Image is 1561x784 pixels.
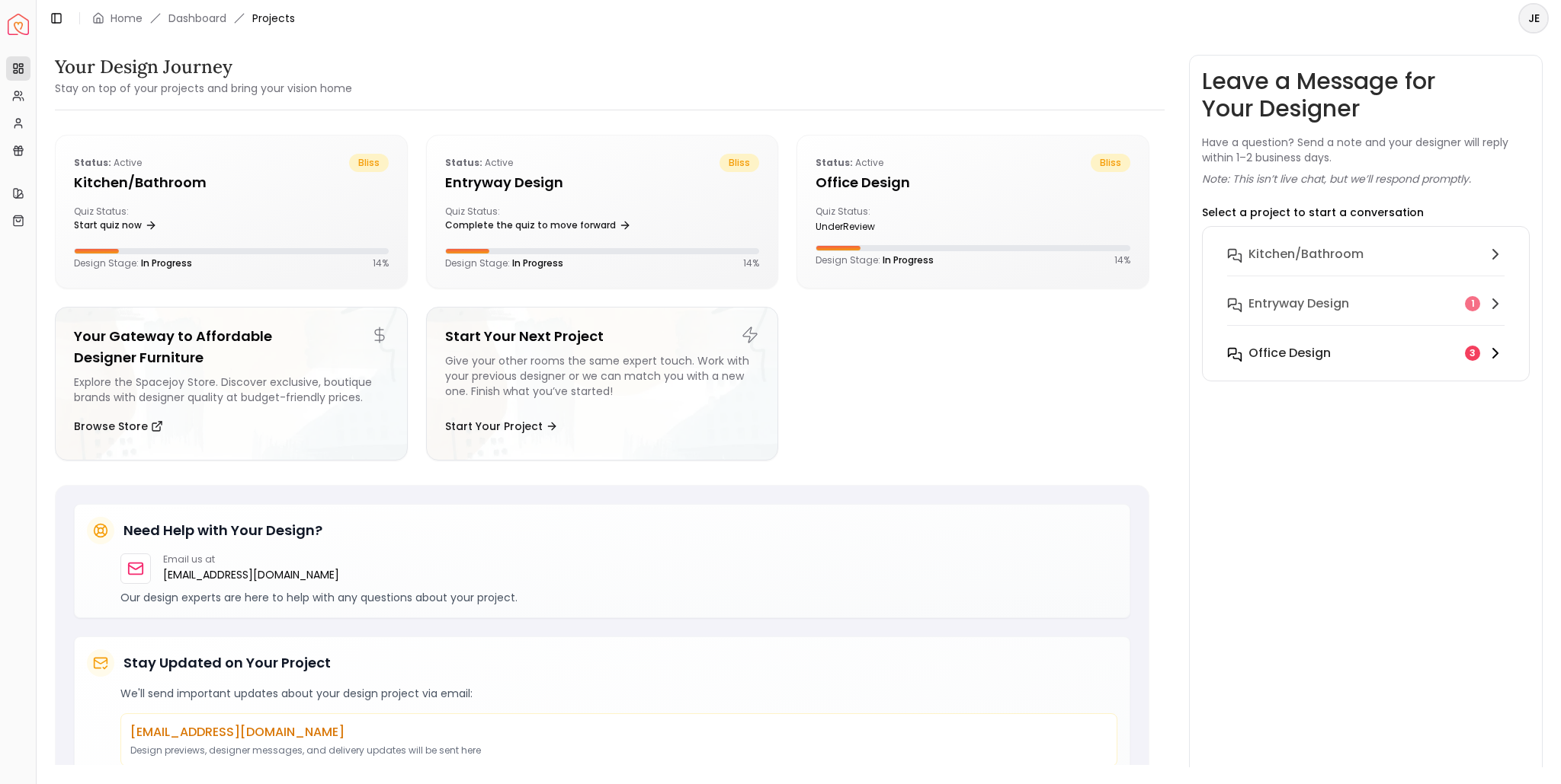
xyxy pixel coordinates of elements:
span: JE [1520,5,1547,32]
p: active [74,154,142,172]
div: Quiz Status: [445,206,596,236]
span: bliss [720,154,759,172]
h5: Stay Updated on Your Project [123,652,331,674]
div: Quiz Status: [816,206,966,233]
h5: entryway design [445,172,760,193]
p: Design Stage: [74,257,192,269]
button: entryway design1 [1215,288,1517,338]
span: In Progress [512,257,563,269]
p: Design Stage: [445,257,563,269]
a: Complete the quiz to move forward [445,215,631,236]
button: Kitchen/Bathroom [1215,239,1517,288]
h6: entryway design [1248,295,1349,313]
a: Start Your Next ProjectGive your other rooms the same expert touch. Work with your previous desig... [426,307,779,461]
p: [EMAIL_ADDRESS][DOMAIN_NAME] [130,723,1107,741]
h5: Need Help with Your Design? [123,520,322,541]
a: Spacejoy [8,14,29,35]
div: Explore the Spacejoy Store. Discover exclusive, boutique brands with designer quality at budget-f... [74,374,389,405]
span: In Progress [141,257,192,269]
div: 1 [1465,296,1480,311]
img: Spacejoy Logo [8,14,29,35]
p: active [445,154,513,172]
h5: Your Gateway to Affordable Designer Furniture [74,326,389,368]
p: Note: This isn’t live chat, but we’ll respond promptly. [1202,171,1471,186]
p: Select a project to start a conversation [1202,205,1424,220]
span: bliss [349,154,389,172]
p: Design Stage: [816,254,934,266]
button: Office design3 [1215,338,1517,368]
p: Email us at [163,553,339,566]
span: Projects [252,11,295,26]
p: 14 % [1114,254,1130,266]
a: Dashboard [168,11,226,26]
h6: Kitchen/Bathroom [1248,245,1364,263]
span: bliss [1091,154,1130,172]
p: Have a question? Send a note and your designer will reply within 1–2 business days. [1202,135,1530,165]
span: In Progress [883,253,934,266]
button: Browse Store [74,411,163,441]
b: Status: [74,156,111,169]
p: Our design experts are here to help with any questions about your project. [120,590,1117,605]
div: underReview [816,221,966,233]
small: Stay on top of your projects and bring your vision home [55,81,352,96]
button: Start Your Project [445,411,558,441]
h3: Leave a Message for Your Designer [1202,68,1530,123]
p: We'll send important updates about your design project via email: [120,686,1117,701]
a: Start quiz now [74,215,157,236]
div: Quiz Status: [74,206,225,236]
button: JE [1518,3,1549,33]
h5: Office design [816,172,1130,193]
h5: Start Your Next Project [445,326,760,347]
a: Your Gateway to Affordable Designer FurnitureExplore the Spacejoy Store. Discover exclusive, bout... [55,307,408,461]
a: Home [111,11,143,26]
p: 14 % [373,257,389,269]
p: active [816,154,883,172]
div: 3 [1465,346,1480,361]
h6: Office design [1248,344,1331,362]
p: 14 % [743,257,759,269]
div: Give your other rooms the same expert touch. Work with your previous designer or we can match you... [445,353,760,405]
p: Design previews, designer messages, and delivery updates will be sent here [130,744,1107,757]
b: Status: [816,156,853,169]
b: Status: [445,156,482,169]
a: [EMAIL_ADDRESS][DOMAIN_NAME] [163,566,339,584]
h3: Your Design Journey [55,55,352,79]
h5: Kitchen/Bathroom [74,172,389,193]
nav: breadcrumb [92,11,295,26]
